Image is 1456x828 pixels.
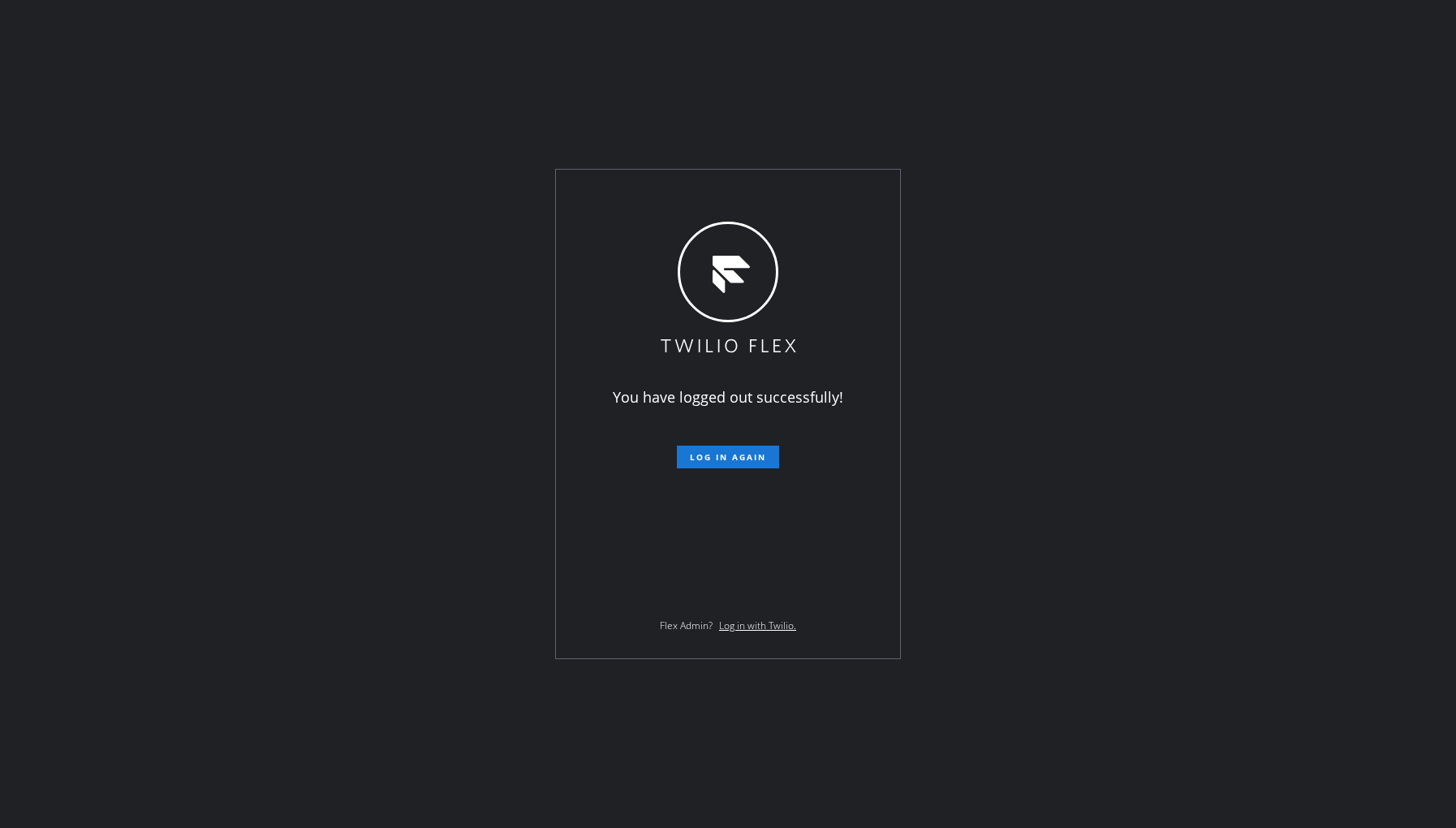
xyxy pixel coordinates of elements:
a: Log in with Twilio. [719,619,796,632]
span: You have logged out successfully! [613,387,843,407]
span: Flex Admin? [660,619,713,632]
span: Log in again [690,451,766,463]
button: Log in again [677,446,779,468]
